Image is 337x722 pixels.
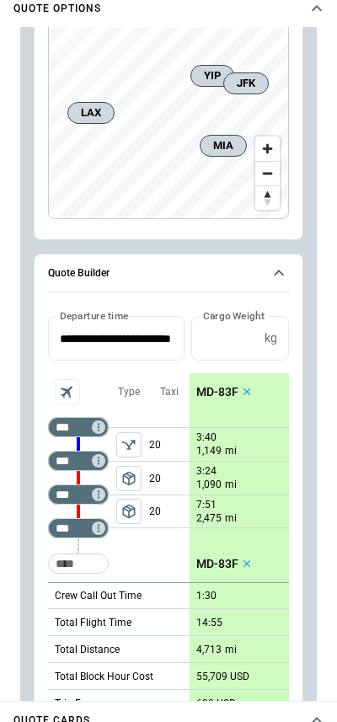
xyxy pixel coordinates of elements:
p: MD-83F [196,385,238,399]
p: Type [118,385,140,399]
p: 20 [149,428,190,461]
p: Crew Call Out Time [55,589,142,603]
p: 3:24 [196,465,217,478]
button: left aligned [116,432,142,457]
p: 2,475 [196,511,222,526]
span: package_2 [120,503,137,520]
button: left aligned [116,466,142,491]
span: Type of sector [116,432,142,457]
span: JFK [231,75,261,92]
p: 20 [149,462,190,495]
p: 55,709 USD [196,671,249,683]
p: mi [225,643,237,657]
span: MIA [207,137,239,154]
p: 14:55 [196,617,222,629]
span: YIP [198,67,227,84]
span: Type of sector [116,499,142,524]
p: Total Flight Time [55,616,131,630]
p: Total Block Hour Cost [55,670,153,684]
div: Too short [48,554,109,574]
button: Zoom in [255,136,280,161]
input: Choose date, selected date is Sep 24, 2025 [48,316,173,361]
span: Type of sector [116,466,142,491]
p: Taxi [160,385,179,399]
label: Cargo Weight [203,308,265,323]
button: Quote Builder [48,254,289,293]
p: 4,713 [196,644,222,656]
p: mi [225,444,237,458]
p: Trip Fee [55,697,91,711]
p: 1,149 [196,444,222,458]
div: Route map [48,3,289,219]
h4: Quote Options [13,5,101,13]
div: Too short [48,484,109,505]
button: Reset bearing to north [255,185,280,210]
button: Zoom out [255,161,280,185]
p: mi [225,511,237,526]
div: Too short [48,451,109,471]
p: 1:30 [196,590,217,602]
p: Total Distance [55,643,120,657]
span: Aircraft selection [55,379,80,404]
button: left aligned [116,499,142,524]
p: 20 [149,495,190,527]
span: LAX [75,104,107,121]
p: kg [265,331,277,345]
p: 3:40 [196,431,217,444]
p: 600 USD [196,698,236,710]
div: Too short [48,518,109,538]
div: Too short [48,417,109,437]
p: MD-83F [196,557,238,571]
span: package_2 [120,470,137,487]
label: Departure time [60,308,129,323]
canvas: Map [49,3,288,218]
p: 7:51 [196,499,217,511]
p: 1,090 [196,478,222,492]
p: mi [225,478,237,492]
h6: Quote Builder [48,268,110,279]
